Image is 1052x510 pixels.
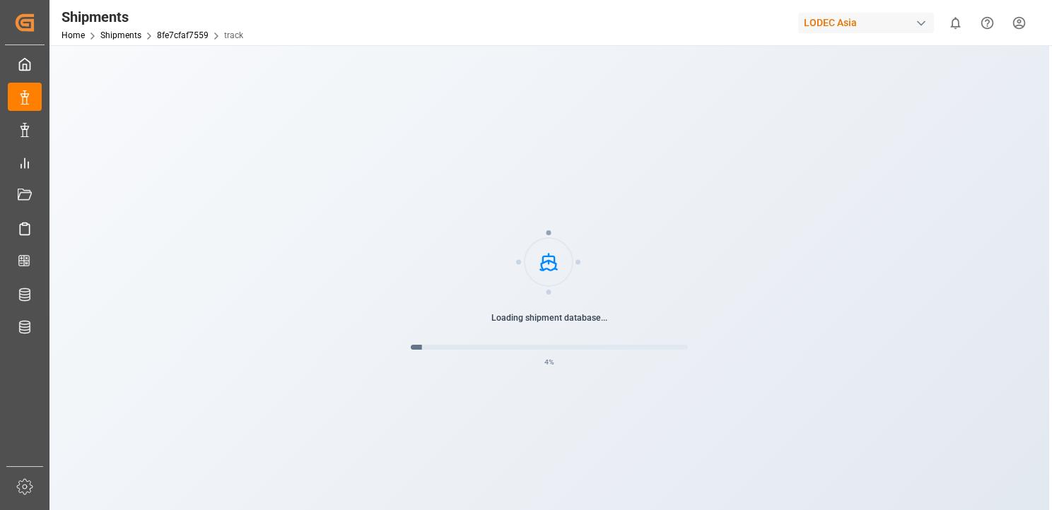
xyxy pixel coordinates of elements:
div: Shipments [62,6,243,28]
a: Home [62,30,85,40]
a: 8fe7cfaf7559 [157,30,209,40]
button: Help Center [971,7,1003,39]
button: LODEC Asia [798,9,940,36]
button: show 0 new notifications [940,7,971,39]
div: LODEC Asia [798,13,934,33]
span: 4 % [544,357,554,368]
p: Loading shipment database... [411,312,688,324]
a: Shipments [100,30,141,40]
